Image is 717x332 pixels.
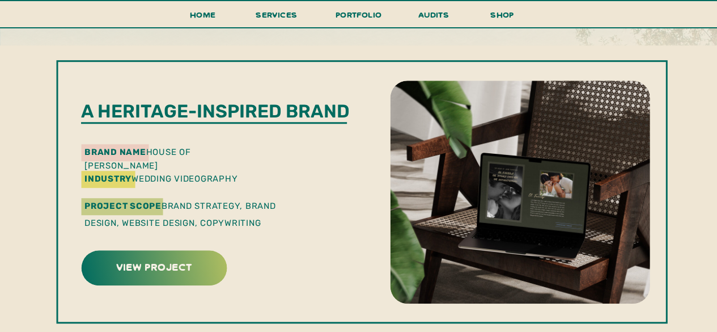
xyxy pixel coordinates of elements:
span: services [256,9,297,20]
a: Home [185,7,220,28]
p: wedding videography [84,172,341,183]
p: A heritage-inspired brand [81,100,353,123]
b: Project Scope [84,201,162,211]
a: audits [417,7,451,27]
b: industry [84,174,131,184]
b: brand name [84,147,146,157]
a: view project [83,258,225,275]
p: Brand Strategy, Brand Design, Website Design, Copywriting [84,197,299,228]
a: services [253,7,300,28]
p: house of [PERSON_NAME] [84,145,252,157]
a: shop [475,7,529,27]
a: portfolio [332,7,385,28]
